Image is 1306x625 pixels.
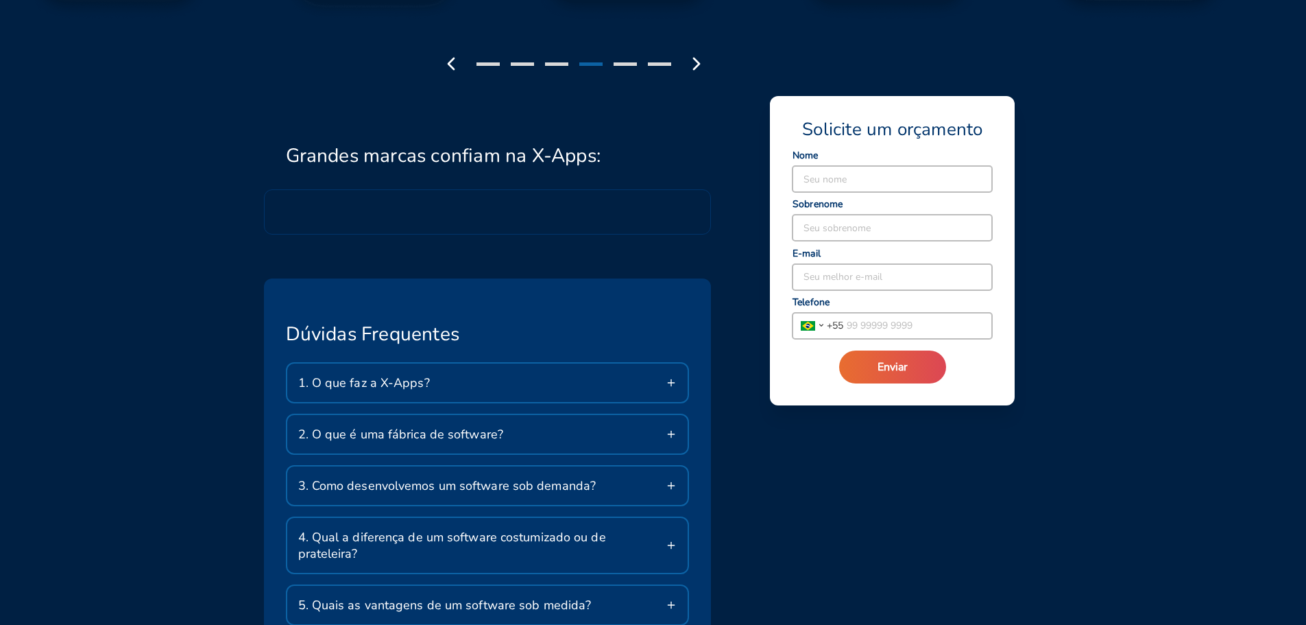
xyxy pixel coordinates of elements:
[793,215,992,241] input: Seu sobrenome
[298,597,592,613] span: 5. Quais as vantagens de um software sob medida?
[298,529,666,562] span: 4. Qual a diferença de um software costumizado ou de prateleira?
[843,313,992,339] input: 99 99999 9999
[298,375,430,391] span: 1. O que faz a X-Apps?
[298,477,596,494] span: 3. Como desenvolvemos um software sob demanda?
[286,322,460,346] span: Dúvidas Frequentes
[878,359,908,375] span: Enviar
[839,351,946,384] button: Enviar
[793,166,992,192] input: Seu nome
[793,264,992,290] input: Seu melhor e-mail
[298,426,504,443] span: 2. O que é uma fábrica de software?
[286,144,601,167] h2: Grandes marcas confiam na X-Apps:
[827,318,843,333] span: + 55
[802,118,982,141] span: Solicite um orçamento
